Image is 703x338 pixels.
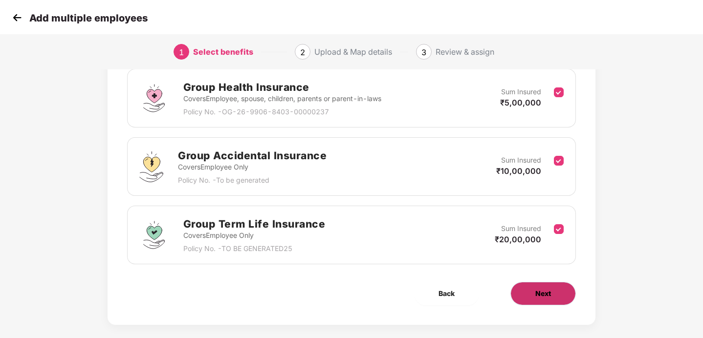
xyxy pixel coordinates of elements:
span: ₹5,00,000 [500,98,541,107]
span: ₹20,00,000 [495,234,541,244]
span: 2 [300,47,305,57]
p: Policy No. - TO BE GENERATED25 [183,243,326,254]
button: Next [510,282,576,305]
p: Policy No. - OG-26-9906-8403-00000237 [183,106,381,117]
p: Covers Employee, spouse, children, parents or parent-in-laws [183,93,381,104]
h2: Group Accidental Insurance [178,148,327,164]
img: svg+xml;base64,PHN2ZyB4bWxucz0iaHR0cDovL3d3dy53My5vcmcvMjAwMC9zdmciIHdpZHRoPSIzMCIgaGVpZ2h0PSIzMC... [10,10,24,25]
div: Upload & Map details [314,44,392,60]
span: Back [439,288,455,299]
div: Review & assign [436,44,494,60]
h2: Group Health Insurance [183,79,381,95]
p: Covers Employee Only [178,162,327,172]
h2: Group Term Life Insurance [183,216,326,232]
span: ₹10,00,000 [496,166,541,176]
span: 3 [421,47,426,57]
img: svg+xml;base64,PHN2ZyB4bWxucz0iaHR0cDovL3d3dy53My5vcmcvMjAwMC9zdmciIHdpZHRoPSI0OS4zMjEiIGhlaWdodD... [139,151,163,182]
img: svg+xml;base64,PHN2ZyBpZD0iR3JvdXBfSGVhbHRoX0luc3VyYW5jZSIgZGF0YS1uYW1lPSJHcm91cCBIZWFsdGggSW5zdX... [139,84,169,113]
img: svg+xml;base64,PHN2ZyBpZD0iR3JvdXBfVGVybV9MaWZlX0luc3VyYW5jZSIgZGF0YS1uYW1lPSJHcm91cCBUZXJtIExpZm... [139,220,169,250]
span: 1 [179,47,184,57]
p: Sum Insured [501,155,541,166]
p: Covers Employee Only [183,230,326,241]
div: Select benefits [193,44,253,60]
button: Back [414,282,479,305]
p: Add multiple employees [29,12,148,24]
p: Policy No. - To be generated [178,175,327,186]
p: Sum Insured [501,86,541,97]
span: Next [535,288,551,299]
p: Sum Insured [501,223,541,234]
